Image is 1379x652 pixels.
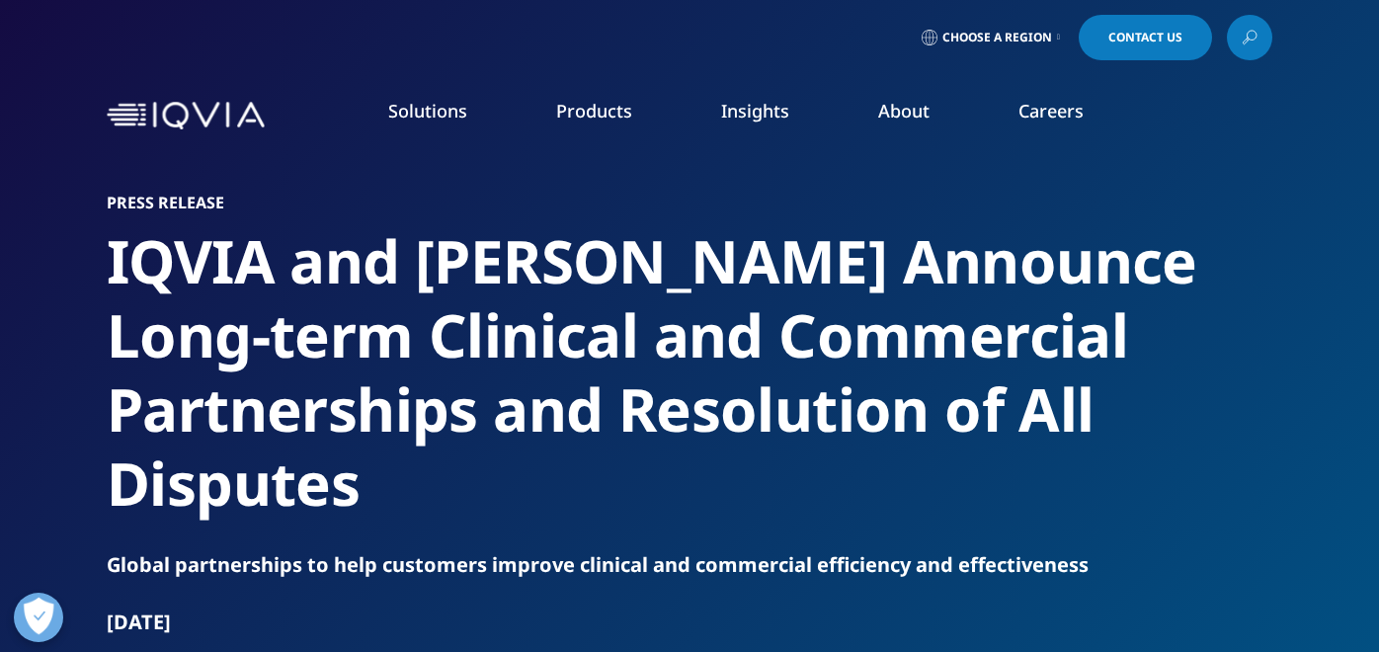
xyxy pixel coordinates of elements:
[14,593,63,642] button: Open Preferences
[1079,15,1212,60] a: Contact Us
[107,551,1272,579] div: Global partnerships to help customers improve clinical and commercial efficiency and effectiveness
[942,30,1052,45] span: Choose a Region
[107,102,265,130] img: IQVIA Healthcare Information Technology and Pharma Clinical Research Company
[273,69,1272,162] nav: Primary
[388,99,467,122] a: Solutions
[556,99,632,122] a: Products
[1108,32,1182,43] span: Contact Us
[1018,99,1084,122] a: Careers
[721,99,789,122] a: Insights
[107,224,1272,521] h2: IQVIA and [PERSON_NAME] Announce Long-term Clinical and Commercial Partnerships and Resolution of...
[107,193,1272,212] h1: Press Release
[107,609,1272,636] div: [DATE]
[878,99,930,122] a: About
